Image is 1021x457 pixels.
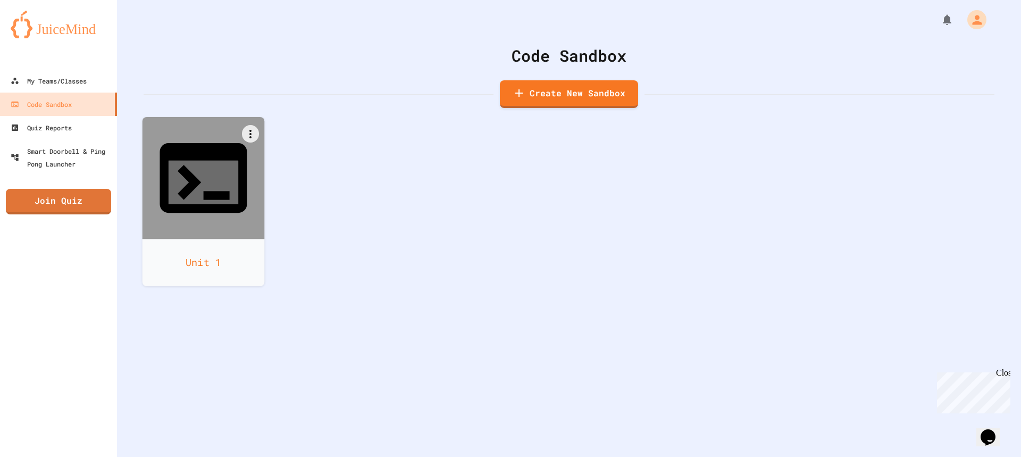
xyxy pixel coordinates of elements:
div: My Teams/Classes [11,74,87,87]
iframe: chat widget [976,414,1010,446]
div: Quiz Reports [11,121,72,134]
a: Create New Sandbox [500,80,638,108]
div: Unit 1 [143,239,265,286]
div: Code Sandbox [11,98,72,111]
div: Smart Doorbell & Ping Pong Launcher [11,145,113,170]
a: Unit 1 [143,117,265,286]
div: Chat with us now!Close [4,4,73,68]
iframe: chat widget [933,368,1010,413]
a: Join Quiz [6,189,111,214]
div: My Account [956,7,989,32]
div: Code Sandbox [144,44,994,68]
img: logo-orange.svg [11,11,106,38]
div: My Notifications [921,11,956,29]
